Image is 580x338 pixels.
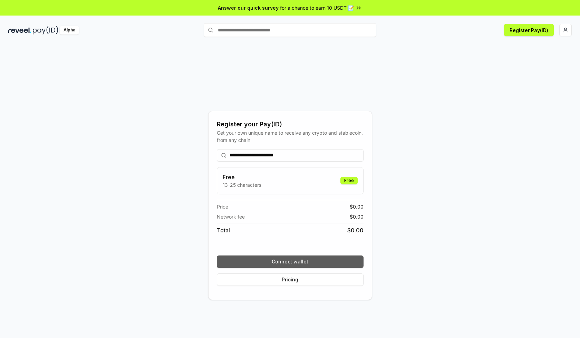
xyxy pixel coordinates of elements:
span: Total [217,226,230,234]
h3: Free [223,173,261,181]
p: 13-25 characters [223,181,261,189]
span: Answer our quick survey [218,4,279,11]
img: reveel_dark [8,26,31,35]
span: $ 0.00 [347,226,364,234]
span: for a chance to earn 10 USDT 📝 [280,4,354,11]
span: Network fee [217,213,245,220]
div: Register your Pay(ID) [217,119,364,129]
button: Pricing [217,273,364,286]
div: Free [340,177,358,184]
div: Get your own unique name to receive any crypto and stablecoin, from any chain [217,129,364,144]
span: $ 0.00 [350,203,364,210]
img: pay_id [33,26,58,35]
div: Alpha [60,26,79,35]
span: $ 0.00 [350,213,364,220]
button: Register Pay(ID) [504,24,554,36]
span: Price [217,203,228,210]
button: Connect wallet [217,255,364,268]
